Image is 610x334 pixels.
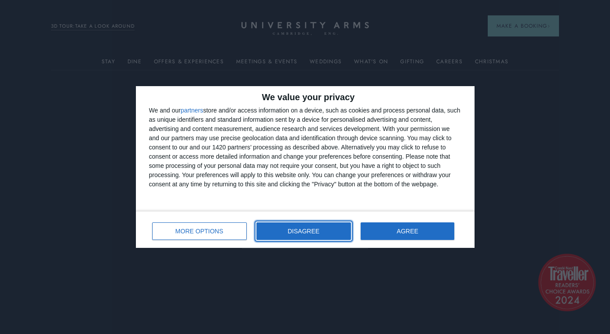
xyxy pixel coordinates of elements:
[175,228,223,234] span: MORE OPTIONS
[181,107,203,113] button: partners
[149,106,461,189] div: We and our store and/or access information on a device, such as cookies and process personal data...
[256,222,351,240] button: DISAGREE
[397,228,418,234] span: AGREE
[361,222,455,240] button: AGREE
[288,228,319,234] span: DISAGREE
[136,86,475,248] div: qc-cmp2-ui
[149,93,461,102] h2: We value your privacy
[152,222,247,240] button: MORE OPTIONS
